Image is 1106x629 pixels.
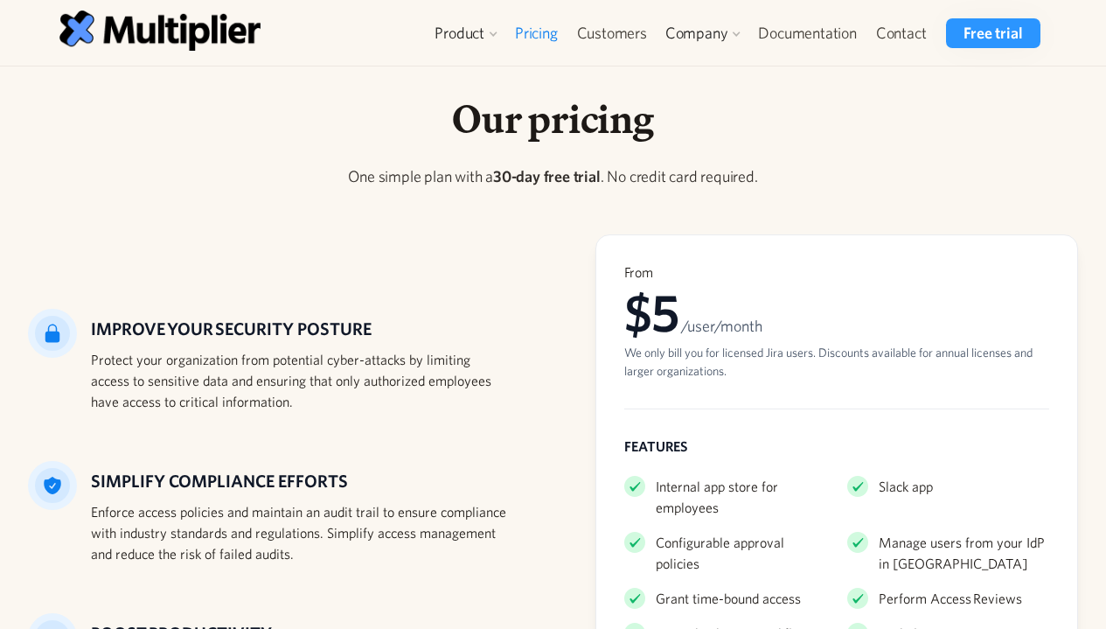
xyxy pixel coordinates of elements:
[28,94,1078,143] h1: Our pricing
[435,23,484,44] div: Product
[505,18,567,48] a: Pricing
[665,23,728,44] div: Company
[681,317,762,335] span: /user/month
[624,281,1050,344] div: $5
[28,202,1078,226] p: ‍
[91,468,511,494] h5: Simplify compliance efforts
[426,18,505,48] div: Product
[91,316,511,342] h5: IMPROVE YOUR SECURITY POSTURE
[91,501,511,564] div: Enforce access policies and maintain an audit trail to ensure compliance with industry standards ...
[624,263,1050,281] div: From
[656,532,826,574] div: Configurable approval policies
[657,18,749,48] div: Company
[946,18,1040,48] a: Free trial
[879,532,1049,574] div: Manage users from your IdP in [GEOGRAPHIC_DATA]
[91,349,511,412] div: Protect your organization from potential cyber-attacks by limiting access to sensitive data and e...
[656,476,826,518] div: Internal app store for employees
[866,18,936,48] a: Contact
[624,437,1050,455] div: FEATURES
[567,18,657,48] a: Customers
[28,164,1078,188] p: One simple plan with a . No credit card required.
[748,18,866,48] a: Documentation
[493,167,601,185] strong: 30-day free trial
[656,588,801,609] div: Grant time-bound access
[879,588,1022,609] div: Perform Access Reviews
[624,344,1050,381] div: We only bill you for licensed Jira users. Discounts available for annual licenses and larger orga...
[879,476,933,497] div: Slack app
